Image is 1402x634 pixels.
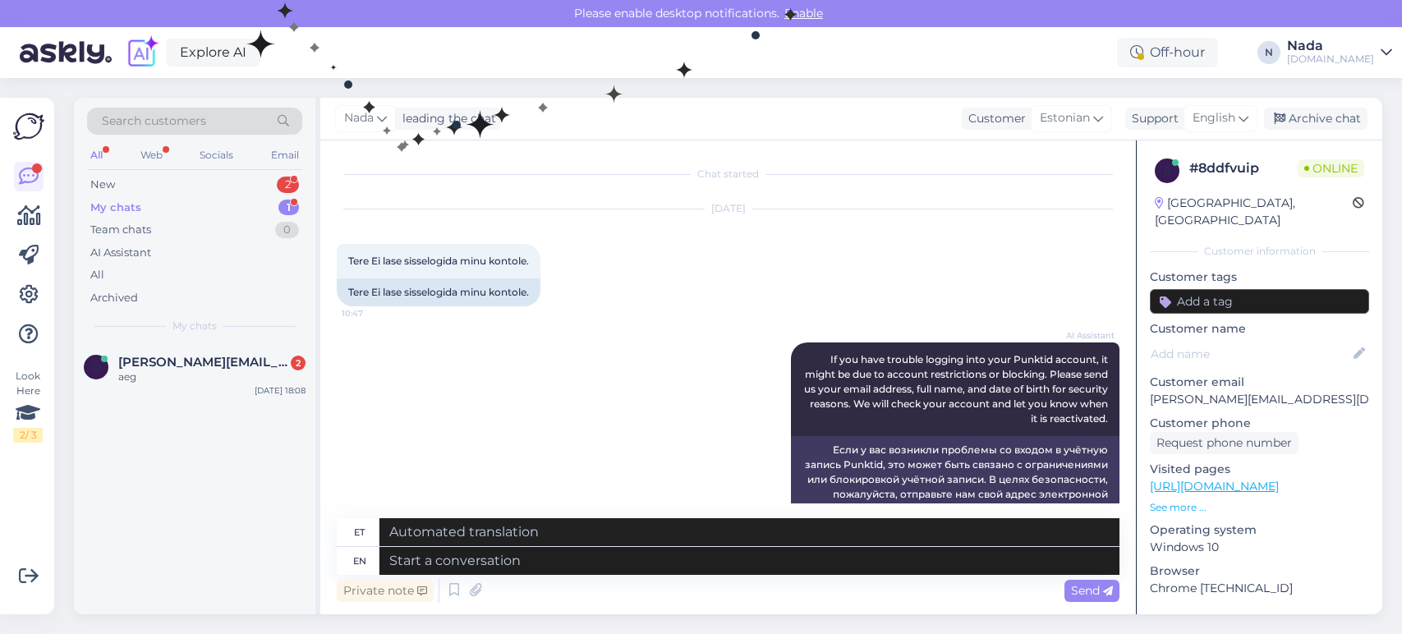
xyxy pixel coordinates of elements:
[125,35,159,70] img: explore-ai
[1150,391,1369,408] p: [PERSON_NAME][EMAIL_ADDRESS][DOMAIN_NAME]
[1125,110,1179,127] div: Support
[1150,289,1369,314] input: Add a tag
[1150,244,1369,259] div: Customer information
[137,145,166,166] div: Web
[337,580,434,602] div: Private note
[1150,432,1299,454] div: Request phone number
[13,111,44,142] img: Askly Logo
[1150,563,1369,580] p: Browser
[1150,500,1369,515] p: See more ...
[1287,39,1374,53] div: Nada
[92,361,100,373] span: o
[353,547,366,575] div: en
[1150,374,1369,391] p: Customer email
[90,245,151,261] div: AI Assistant
[275,222,299,238] div: 0
[1071,583,1113,598] span: Send
[90,200,141,216] div: My chats
[166,39,260,67] a: Explore AI
[337,278,540,306] div: Tere Ei lase sisselogida minu kontole.
[1150,415,1369,432] p: Customer phone
[277,177,299,193] div: 2
[172,319,217,333] span: My chats
[1151,345,1350,363] input: Add name
[90,177,115,193] div: New
[118,355,289,370] span: oliver.danilov71@gmail.com
[344,109,374,127] span: Nada
[1150,320,1369,338] p: Customer name
[90,222,151,238] div: Team chats
[962,110,1026,127] div: Customer
[1264,108,1368,130] div: Archive chat
[337,167,1119,181] div: Chat started
[1189,158,1298,178] div: # 8ddfvuip
[337,201,1119,216] div: [DATE]
[396,110,496,127] div: leading the chat
[255,384,306,397] div: [DATE] 18:08
[804,353,1110,425] span: If you have trouble logging into your Punktid account, it might be due to account restrictions or...
[1150,580,1369,597] p: Chrome [TECHNICAL_ID]
[779,6,828,21] span: Enable
[102,113,206,130] span: Search customers
[1150,521,1369,539] p: Operating system
[1150,613,1369,628] div: Extra
[348,255,529,267] span: Tere Ei lase sisselogida minu kontole.
[1150,539,1369,556] p: Windows 10
[342,307,403,319] span: 10:47
[1164,164,1170,177] span: 8
[268,145,302,166] div: Email
[1298,159,1364,177] span: Online
[1117,38,1218,67] div: Off-hour
[196,145,237,166] div: Socials
[13,369,43,443] div: Look Here
[1150,461,1369,478] p: Visited pages
[1287,39,1392,66] a: Nada[DOMAIN_NAME]
[1193,109,1235,127] span: English
[1053,329,1115,342] span: AI Assistant
[278,200,299,216] div: 1
[1155,195,1353,229] div: [GEOGRAPHIC_DATA], [GEOGRAPHIC_DATA]
[13,428,43,443] div: 2 / 3
[87,145,106,166] div: All
[90,290,138,306] div: Archived
[1287,53,1374,66] div: [DOMAIN_NAME]
[90,267,104,283] div: All
[791,436,1119,553] div: Если у вас возникли проблемы со входом в учётную запись Punktid, это может быть связано с огранич...
[118,370,306,384] div: aeg
[291,356,306,370] div: 2
[1150,269,1369,286] p: Customer tags
[1257,41,1280,64] div: N
[354,518,365,546] div: et
[1040,109,1090,127] span: Estonian
[1150,479,1279,494] a: [URL][DOMAIN_NAME]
